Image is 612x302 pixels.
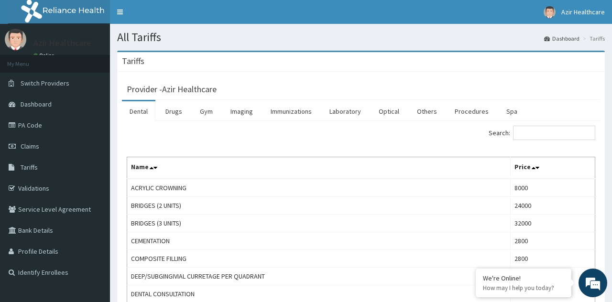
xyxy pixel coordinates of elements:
[117,31,605,43] h1: All Tariffs
[127,268,511,285] td: DEEP/SUBGINGIVIAL CURRETAGE PER QUADRANT
[127,157,511,179] th: Name
[21,79,69,87] span: Switch Providers
[499,101,525,121] a: Spa
[158,101,190,121] a: Drugs
[483,284,564,292] p: How may I help you today?
[122,57,144,65] h3: Tariffs
[580,34,605,43] li: Tariffs
[447,101,496,121] a: Procedures
[127,85,217,94] h3: Provider - Azir Healthcare
[409,101,445,121] a: Others
[127,179,511,197] td: ACRYLIC CROWNING
[223,101,261,121] a: Imaging
[489,126,595,140] label: Search:
[544,6,556,18] img: User Image
[127,197,511,215] td: BRIDGES (2 UNITS)
[371,101,407,121] a: Optical
[511,215,595,232] td: 32000
[122,101,155,121] a: Dental
[127,215,511,232] td: BRIDGES (3 UNITS)
[192,101,220,121] a: Gym
[21,142,39,151] span: Claims
[561,8,605,16] span: Azir Healthcare
[511,179,595,197] td: 8000
[511,268,595,285] td: 1200
[5,29,26,50] img: User Image
[127,250,511,268] td: COMPOSITE FILLING
[127,232,511,250] td: CEMENTATION
[544,34,579,43] a: Dashboard
[483,274,564,282] div: We're Online!
[21,163,38,172] span: Tariffs
[511,157,595,179] th: Price
[511,250,595,268] td: 2800
[21,100,52,108] span: Dashboard
[33,39,91,47] p: Azir Healthcare
[33,52,56,59] a: Online
[513,126,595,140] input: Search:
[263,101,319,121] a: Immunizations
[511,197,595,215] td: 24000
[511,232,595,250] td: 2800
[322,101,369,121] a: Laboratory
